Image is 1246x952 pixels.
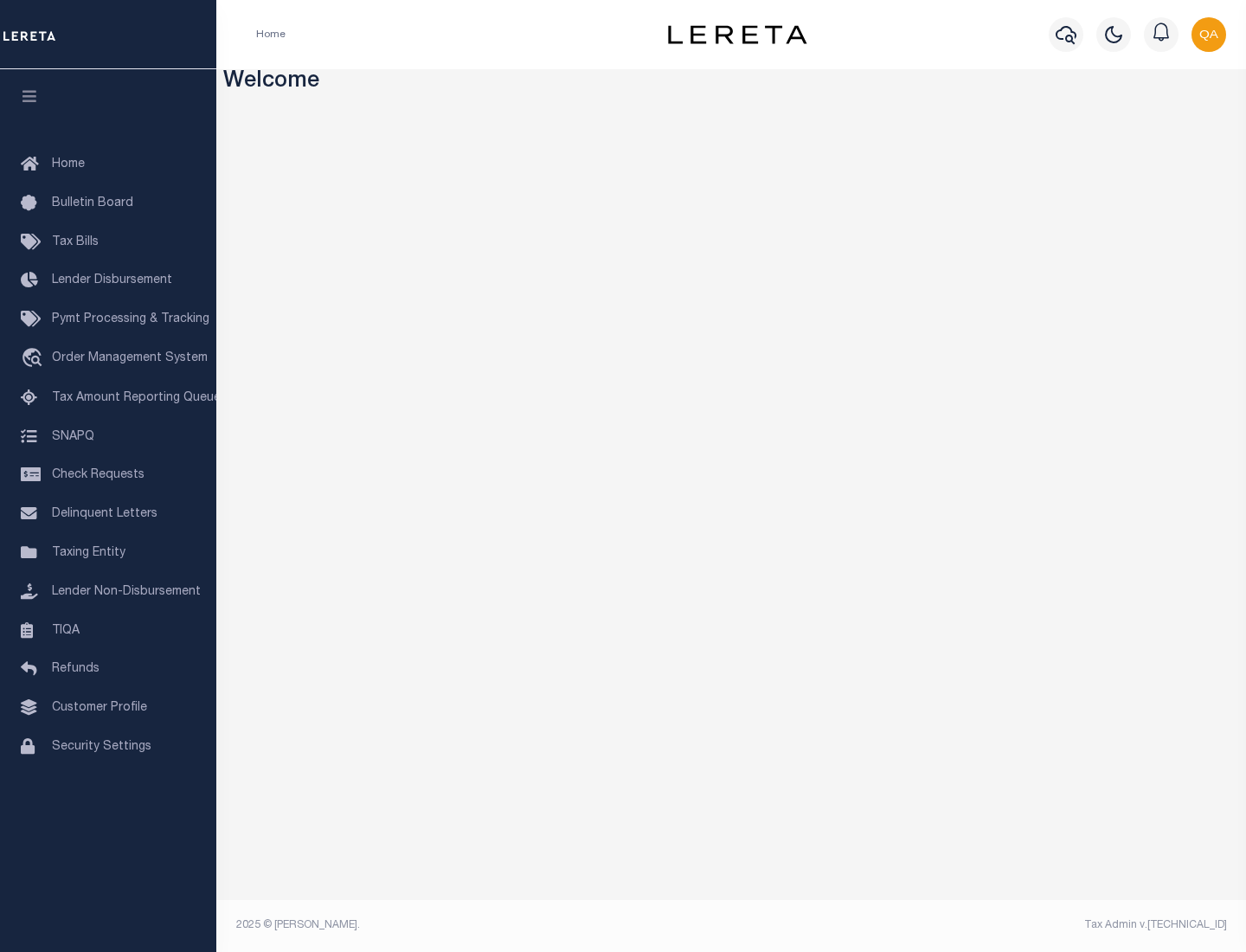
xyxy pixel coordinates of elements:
span: TIQA [52,624,80,636]
img: svg+xml;base64,PHN2ZyB4bWxucz0iaHR0cDovL3d3dy53My5vcmcvMjAwMC9zdmciIHBvaW50ZXItZXZlbnRzPSJub25lIi... [1191,17,1226,52]
i: travel_explore [21,348,48,370]
span: Tax Bills [52,236,99,248]
span: Customer Profile [52,702,147,714]
div: Tax Admin v.[TECHNICAL_ID] [744,917,1227,933]
span: SNAPQ [52,430,94,442]
h3: Welcome [223,69,1240,96]
div: 2025 © [PERSON_NAME]. [223,917,732,933]
span: Lender Non-Disbursement [52,586,201,598]
span: Refunds [52,663,100,675]
span: Taxing Entity [52,547,125,559]
span: Order Management System [52,352,208,364]
li: Home [256,27,286,42]
span: Home [52,158,85,170]
span: Delinquent Letters [52,508,157,520]
span: Check Requests [52,469,145,481]
span: Security Settings [52,741,151,753]
img: logo-dark.svg [668,25,806,44]
span: Tax Amount Reporting Queue [52,392,221,404]
span: Pymt Processing & Tracking [52,313,209,325]
span: Bulletin Board [52,197,133,209]
span: Lender Disbursement [52,274,172,286]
